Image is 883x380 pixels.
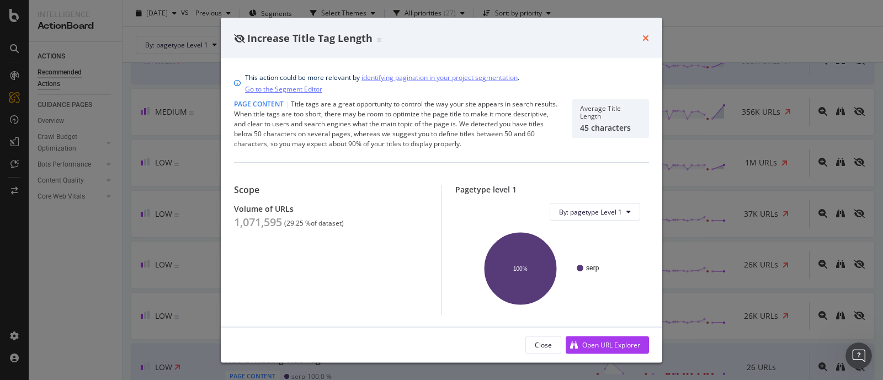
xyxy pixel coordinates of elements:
div: Title tags are a great opportunity to control the way your site appears in search results. When t... [234,99,558,149]
span: By: pagetype Level 1 [559,207,622,216]
div: 1,071,595 [234,216,282,229]
div: Volume of URLs [234,204,428,213]
iframe: Intercom live chat [845,342,872,369]
div: Average Title Length [580,105,641,120]
div: 45 characters [580,123,641,132]
div: info banner [234,72,649,95]
text: serp [586,264,599,272]
div: This action could be more relevant by . [245,72,519,95]
div: modal [221,18,662,362]
div: times [642,31,649,45]
div: eye-slash [234,34,245,42]
div: Close [535,340,552,349]
text: 100% [513,265,528,271]
a: Go to the Segment Editor [245,83,322,95]
button: Open URL Explorer [566,336,649,354]
img: Equal [377,38,381,41]
div: Pagetype level 1 [455,185,650,194]
svg: A chart. [464,229,635,307]
a: identifying pagination in your project segmentation [361,72,518,83]
div: Open URL Explorer [582,340,640,349]
div: Scope [234,185,428,195]
span: Page Content [234,99,284,109]
span: Increase Title Tag Length [247,31,373,44]
button: By: pagetype Level 1 [550,203,640,221]
div: ( 29.25 % of dataset ) [284,220,344,227]
span: | [285,99,289,109]
button: Close [525,336,561,354]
